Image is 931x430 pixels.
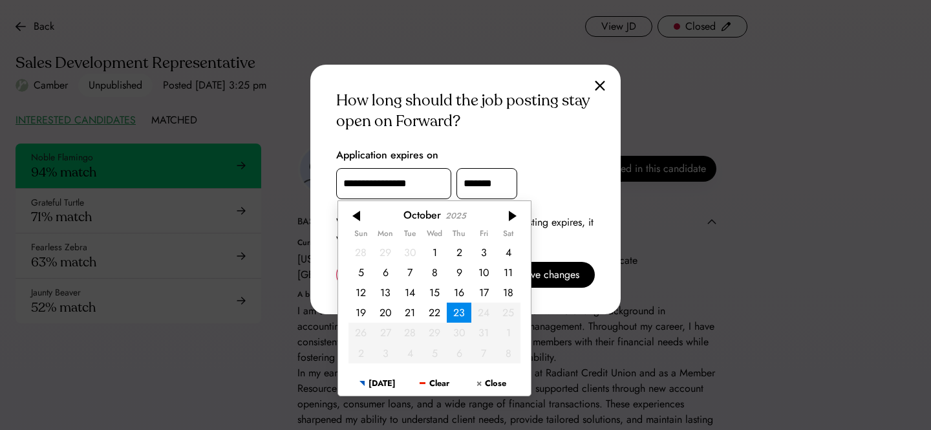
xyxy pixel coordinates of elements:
div: October [403,209,440,221]
div: November 2, 2025 [348,343,373,363]
div: Application expires on [336,147,438,163]
div: September 30, 2025 [398,242,422,263]
button: Close [463,371,520,396]
div: November 8, 2025 [496,343,520,363]
div: September 29, 2025 [373,242,398,263]
div: October 18, 2025 [496,283,520,303]
div: When you close a job posting or the job posting expires, it will no longer be shown to job seekers. [336,215,595,246]
div: October 19, 2025 [348,303,373,323]
div: October 23, 2025 [447,303,471,323]
button: Close posting [336,261,428,288]
div: October 30, 2025 [447,323,471,343]
div: October 15, 2025 [422,283,447,303]
div: October 10, 2025 [471,263,496,283]
div: October 12, 2025 [348,283,373,303]
img: close.svg [595,80,605,91]
div: October 24, 2025 [471,303,496,323]
div: October 28, 2025 [398,323,422,343]
div: October 8, 2025 [422,263,447,283]
div: October 29, 2025 [422,323,447,343]
div: October 9, 2025 [447,263,471,283]
div: How long should the job posting stay open on Forward? [336,91,595,132]
th: Saturday [496,229,520,242]
div: October 7, 2025 [398,263,422,283]
button: Save changes [504,262,595,288]
div: October 21, 2025 [398,303,422,323]
th: Wednesday [422,229,447,242]
th: Sunday [348,229,373,242]
div: October 13, 2025 [373,283,398,303]
th: Tuesday [398,229,422,242]
div: October 26, 2025 [348,323,373,343]
div: October 1, 2025 [422,242,447,263]
th: Monday [373,229,398,242]
div: October 5, 2025 [348,263,373,283]
button: [DATE] [349,371,406,396]
div: October 4, 2025 [496,242,520,263]
div: October 3, 2025 [471,242,496,263]
div: October 16, 2025 [447,283,471,303]
div: November 6, 2025 [447,343,471,363]
div: October 17, 2025 [471,283,496,303]
div: November 4, 2025 [398,343,422,363]
div: November 7, 2025 [471,343,496,363]
div: October 14, 2025 [398,283,422,303]
div: October 31, 2025 [471,323,496,343]
div: November 3, 2025 [373,343,398,363]
button: Clear [406,371,463,396]
div: October 27, 2025 [373,323,398,343]
div: November 1, 2025 [496,323,520,343]
div: November 5, 2025 [422,343,447,363]
div: 2025 [445,211,466,220]
th: Thursday [447,229,471,242]
div: October 11, 2025 [496,263,520,283]
div: October 6, 2025 [373,263,398,283]
div: October 2, 2025 [447,242,471,263]
div: September 28, 2025 [348,242,373,263]
div: October 25, 2025 [496,303,520,323]
th: Friday [471,229,496,242]
div: October 22, 2025 [422,303,447,323]
div: October 20, 2025 [373,303,398,323]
